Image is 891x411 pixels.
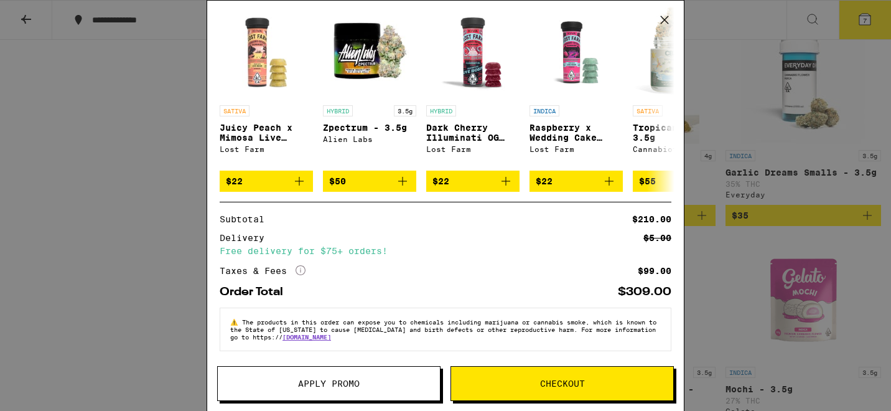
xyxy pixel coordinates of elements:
span: $22 [226,176,243,186]
div: $210.00 [632,215,671,224]
p: HYBRID [323,105,353,116]
div: Free delivery for $75+ orders! [220,247,671,255]
span: $55 [639,176,656,186]
div: Order Total [220,286,292,298]
p: Tropicanna - 3.5g [633,123,726,143]
p: Juicy Peach x Mimosa Live Resin Gummies [220,123,313,143]
div: Subtotal [220,215,273,224]
div: Alien Labs [323,135,416,143]
span: $22 [536,176,553,186]
span: ⚠️ [230,318,242,326]
div: Cannabiotix [633,145,726,153]
a: Open page for Zpectrum - 3.5g from Alien Labs [323,6,416,171]
p: HYBRID [426,105,456,116]
p: SATIVA [633,105,663,116]
span: Apply Promo [298,379,360,388]
button: Apply Promo [217,366,441,401]
button: Add to bag [633,171,726,192]
button: Add to bag [220,171,313,192]
div: $309.00 [618,286,671,298]
p: Dark Cherry Illuminati OG Live Rosin Gummies [426,123,520,143]
span: The products in this order can expose you to chemicals including marijuana or cannabis smoke, whi... [230,318,656,341]
a: [DOMAIN_NAME] [282,333,331,341]
span: $22 [432,176,449,186]
img: Alien Labs - Zpectrum - 3.5g [323,6,416,99]
p: Zpectrum - 3.5g [323,123,416,133]
div: $99.00 [638,267,671,275]
div: Taxes & Fees [220,265,306,276]
button: Add to bag [426,171,520,192]
a: Open page for Dark Cherry Illuminati OG Live Rosin Gummies from Lost Farm [426,6,520,171]
p: Raspberry x Wedding Cake Live Resin Gummies [529,123,623,143]
button: Add to bag [529,171,623,192]
div: Lost Farm [426,145,520,153]
img: Lost Farm - Juicy Peach x Mimosa Live Resin Gummies [220,6,313,99]
span: $50 [329,176,346,186]
div: $5.00 [643,234,671,242]
span: Checkout [540,379,585,388]
button: Checkout [450,366,674,401]
button: Add to bag [323,171,416,192]
span: Hi. Need any help? [7,9,90,19]
img: Cannabiotix - Tropicanna - 3.5g [633,6,726,99]
a: Open page for Juicy Peach x Mimosa Live Resin Gummies from Lost Farm [220,6,313,171]
div: Delivery [220,234,273,242]
a: Open page for Raspberry x Wedding Cake Live Resin Gummies from Lost Farm [529,6,623,171]
img: Lost Farm - Dark Cherry Illuminati OG Live Rosin Gummies [426,6,520,99]
a: Open page for Tropicanna - 3.5g from Cannabiotix [633,6,726,171]
p: 3.5g [394,105,416,116]
p: INDICA [529,105,559,116]
img: Lost Farm - Raspberry x Wedding Cake Live Resin Gummies [529,6,623,99]
div: Lost Farm [220,145,313,153]
div: Lost Farm [529,145,623,153]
